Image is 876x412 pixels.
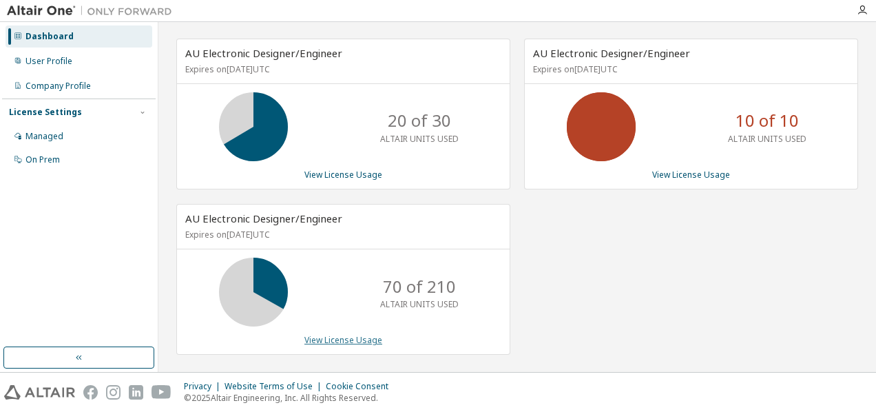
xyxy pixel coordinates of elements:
span: AU Electronic Designer/Engineer [185,46,342,60]
div: License Settings [9,107,82,118]
p: 20 of 30 [388,109,451,132]
div: User Profile [25,56,72,67]
a: View License Usage [304,169,382,181]
p: Expires on [DATE] UTC [185,63,498,75]
div: Website Terms of Use [225,381,326,392]
p: Expires on [DATE] UTC [533,63,846,75]
img: facebook.svg [83,385,98,400]
div: On Prem [25,154,60,165]
div: Dashboard [25,31,74,42]
span: AU Electronic Designer/Engineer [533,46,690,60]
div: Managed [25,131,63,142]
div: Cookie Consent [326,381,397,392]
p: 70 of 210 [383,275,456,298]
p: ALTAIR UNITS USED [728,133,806,145]
a: View License Usage [304,334,382,346]
img: instagram.svg [106,385,121,400]
img: linkedin.svg [129,385,143,400]
p: ALTAIR UNITS USED [380,298,459,310]
span: AU Electronic Designer/Engineer [185,212,342,225]
p: 10 of 10 [736,109,799,132]
img: Altair One [7,4,179,18]
div: Privacy [184,381,225,392]
img: youtube.svg [152,385,171,400]
p: Expires on [DATE] UTC [185,229,498,240]
img: altair_logo.svg [4,385,75,400]
p: ALTAIR UNITS USED [380,133,459,145]
p: © 2025 Altair Engineering, Inc. All Rights Reserved. [184,392,397,404]
div: Company Profile [25,81,91,92]
a: View License Usage [652,169,730,181]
